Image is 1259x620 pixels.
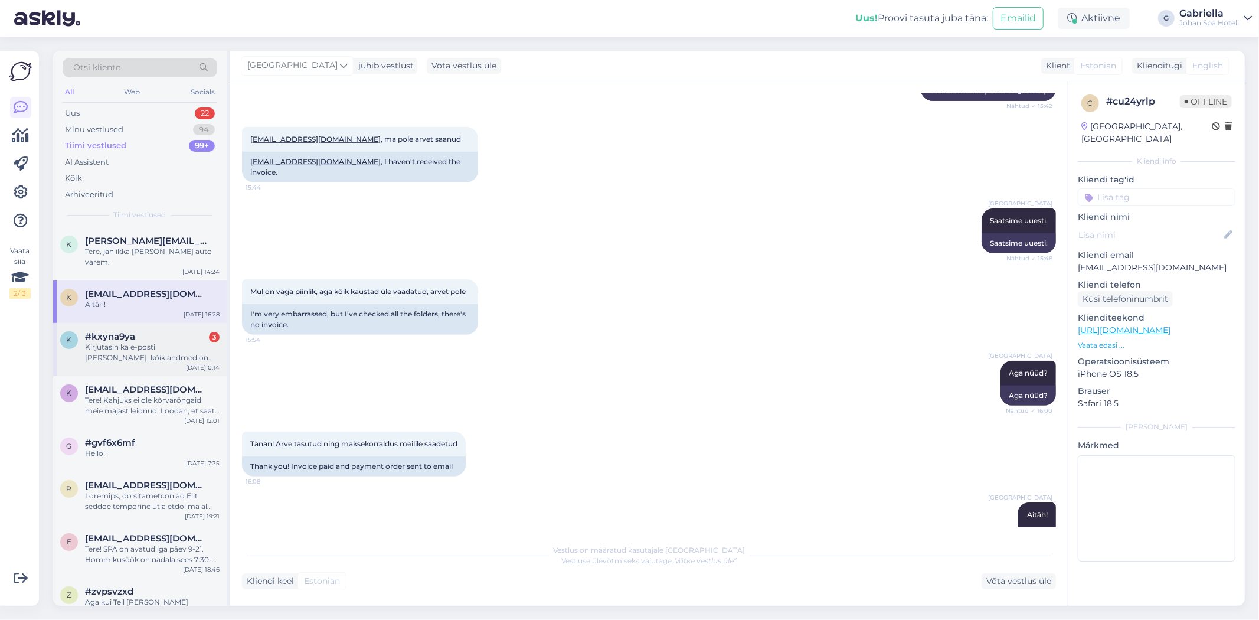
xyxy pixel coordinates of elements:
[250,287,466,296] span: Mul on väga piinlik, aga kõik kaustad üle vaadatud, arvet pole
[1006,102,1052,110] span: Nähtud ✓ 15:42
[9,288,31,299] div: 2 / 3
[85,289,208,299] span: kaidi.jyrimae@hotmail.com
[85,533,208,544] span: ene@ymca.ee
[193,124,215,136] div: 94
[246,183,290,192] span: 15:44
[1058,8,1130,29] div: Aktiivne
[1078,312,1235,324] p: Klienditeekond
[189,140,215,152] div: 99+
[1078,174,1235,186] p: Kliendi tag'id
[1078,156,1235,167] div: Kliendi info
[1078,385,1235,397] p: Brauser
[1078,422,1235,432] div: [PERSON_NAME]
[982,573,1056,589] div: Võta vestlus üle
[1006,406,1052,415] span: Nähtud ✓ 16:00
[1158,10,1175,27] div: G
[250,135,461,143] span: , ma pole arvet saanud
[354,60,414,72] div: juhib vestlust
[1006,254,1052,263] span: Nähtud ✓ 15:48
[85,246,220,267] div: Tere, jah ikka [PERSON_NAME] auto varem.
[1078,368,1235,380] p: iPhone OS 18.5
[65,107,80,119] div: Uus
[1078,340,1235,351] p: Vaata edasi ...
[242,456,466,477] div: Thank you! Invoice paid and payment order sent to email
[85,597,220,618] div: Aga kui Teil [PERSON_NAME] pikemaks kui üks öö, oleks pakkuda kahe toalist apartmenti.
[9,60,32,83] img: Askly Logo
[250,135,381,143] a: [EMAIL_ADDRESS][DOMAIN_NAME]
[1027,510,1048,519] span: Aitäh!
[1078,211,1235,223] p: Kliendi nimi
[85,331,135,342] span: #kxyna9ya
[67,240,72,249] span: k
[1179,18,1239,28] div: Johan Spa Hotell
[990,216,1048,225] span: Saatsime uuesti.
[1078,188,1235,206] input: Lisa tag
[1078,397,1235,410] p: Safari 18.5
[85,299,220,310] div: Aitäh!
[250,439,457,448] span: Tänan! Arve tasutud ning maksekorraldus meilile saadetud
[1078,325,1170,335] a: [URL][DOMAIN_NAME]
[1078,262,1235,274] p: [EMAIL_ADDRESS][DOMAIN_NAME]
[67,442,72,451] span: g
[1080,60,1116,72] span: Estonian
[67,590,71,599] span: z
[1106,94,1180,109] div: # cu24yrlp
[184,416,220,425] div: [DATE] 12:01
[188,84,217,100] div: Socials
[1000,386,1056,406] div: Aga nüüd?
[553,546,745,554] span: Vestlus on määratud kasutajale [GEOGRAPHIC_DATA]
[85,586,133,597] span: #zvpsvzxd
[855,11,988,25] div: Proovi tasuta juba täna:
[1078,291,1173,307] div: Küsi telefoninumbrit
[183,565,220,574] div: [DATE] 18:46
[65,189,113,201] div: Arhiveeritud
[67,537,71,546] span: e
[247,59,338,72] span: [GEOGRAPHIC_DATA]
[85,544,220,565] div: Tere! SPA on avatud iga päev 9-21. Hommikusöök on nädala sees 7:30-10, nädalavahetuseti 7:30-11. ...
[242,304,478,335] div: I'm very embarrassed, but I've checked all the folders, there's no invoice.
[67,389,72,397] span: k
[85,438,135,448] span: #gvf6x6mf
[63,84,76,100] div: All
[242,152,478,182] div: , I haven't received the invoice.
[122,84,143,100] div: Web
[195,107,215,119] div: 22
[85,480,208,491] span: rio.steffi@gmail.com
[73,61,120,74] span: Otsi kliente
[993,7,1044,30] button: Emailid
[9,246,31,299] div: Vaata siia
[1078,229,1222,242] input: Lisa nimi
[427,58,501,74] div: Võta vestlus üle
[186,363,220,372] div: [DATE] 0:14
[1179,9,1239,18] div: Gabriella
[65,124,123,136] div: Minu vestlused
[182,267,220,276] div: [DATE] 14:24
[1009,368,1048,377] span: Aga nüüd?
[186,459,220,468] div: [DATE] 7:35
[65,156,109,168] div: AI Assistent
[1088,99,1093,107] span: c
[85,384,208,395] span: kilk.liis@gmail.com
[185,512,220,521] div: [DATE] 19:21
[242,575,294,588] div: Kliendi keel
[184,310,220,319] div: [DATE] 16:28
[1078,355,1235,368] p: Operatsioonisüsteem
[982,233,1056,253] div: Saatsime uuesti.
[246,477,290,486] span: 16:08
[1081,120,1212,145] div: [GEOGRAPHIC_DATA], [GEOGRAPHIC_DATA]
[1192,60,1223,72] span: English
[988,199,1052,208] span: [GEOGRAPHIC_DATA]
[1078,279,1235,291] p: Kliendi telefon
[114,210,166,220] span: Tiimi vestlused
[855,12,878,24] b: Uus!
[561,556,737,565] span: Vestluse ülevõtmiseks vajutage
[85,236,208,246] span: kaarin.kiisler@gmail.com
[209,332,220,342] div: 3
[65,172,82,184] div: Kõik
[988,493,1052,502] span: [GEOGRAPHIC_DATA]
[1180,95,1232,108] span: Offline
[85,491,220,512] div: Loremips, do sitametcon ad Elit seddoe temporinc utla etdol ma al enimadminim veniamqui nost exer...
[67,484,72,493] span: r
[1078,249,1235,262] p: Kliendi email
[250,157,381,166] a: [EMAIL_ADDRESS][DOMAIN_NAME]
